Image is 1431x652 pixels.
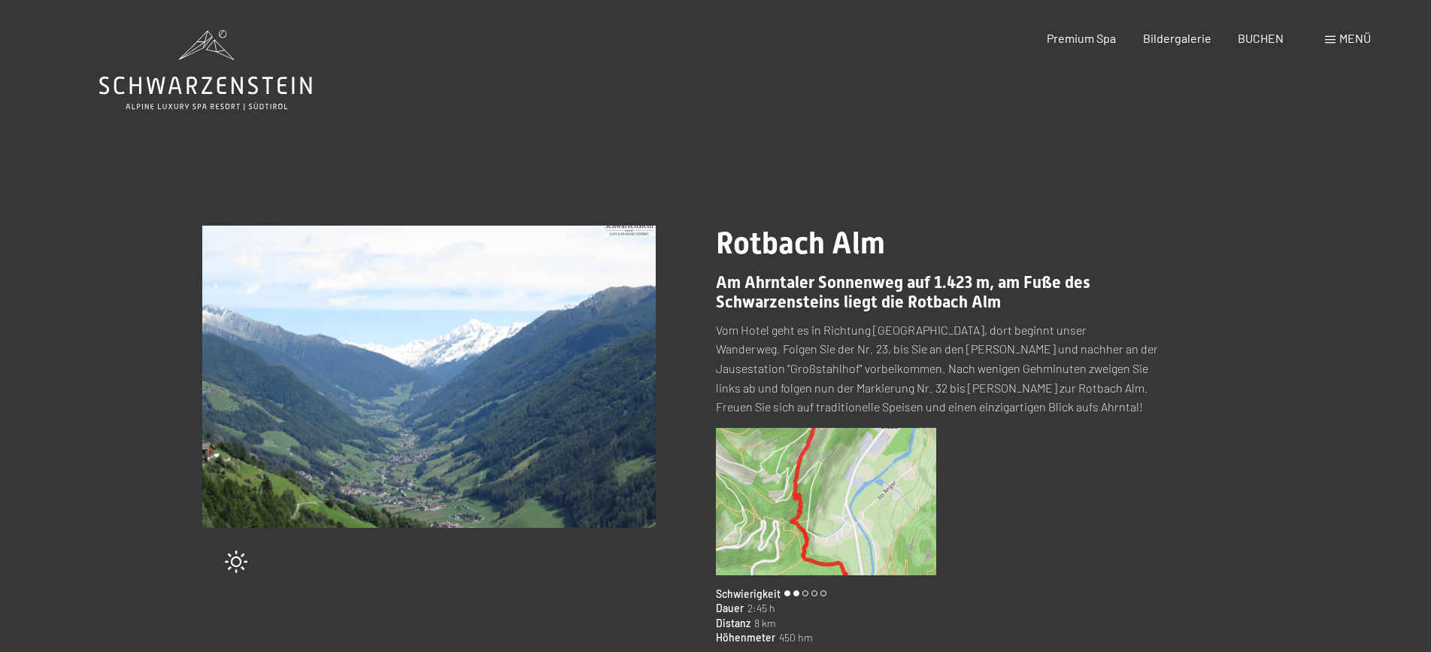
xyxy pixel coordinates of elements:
span: 2:45 h [744,601,775,616]
span: Dauer [716,601,744,616]
span: Distanz [716,616,750,631]
span: 8 km [750,616,776,631]
span: Rotbach Alm [716,226,885,261]
a: BUCHEN [1238,31,1284,45]
a: Premium Spa [1047,31,1116,45]
span: 450 hm [775,630,813,645]
span: Schwierigkeit [716,587,781,602]
img: Rotbach Alm [716,428,937,575]
span: Am Ahrntaler Sonnenweg auf 1.423 m, am Fuße des Schwarzensteins liegt die Rotbach Alm [716,273,1090,311]
span: Menü [1339,31,1371,45]
span: Höhenmeter [716,630,775,645]
a: Bildergalerie [1143,31,1211,45]
img: Rotbach Alm [202,226,656,528]
p: Vom Hotel geht es in Richtung [GEOGRAPHIC_DATA], dort beginnt unser Wanderweg. Folgen Sie der Nr.... [716,320,1169,417]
